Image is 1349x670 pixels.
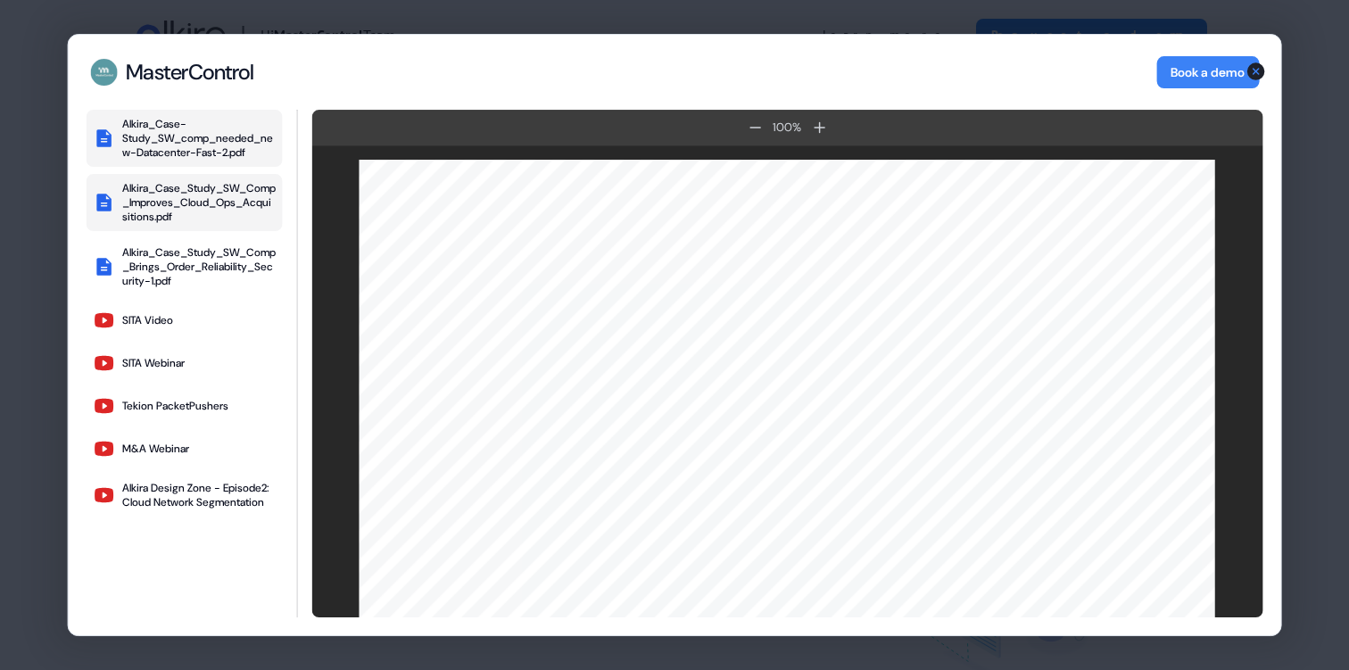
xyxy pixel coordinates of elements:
button: SITA Webinar [87,345,283,381]
div: 100 % [769,119,805,136]
div: Alkira_Case_Study_SW_Comp_Improves_Cloud_Ops_Acquisitions.pdf [122,181,276,224]
button: Tekion PacketPushers [87,388,283,424]
button: Book a demo [1156,56,1259,88]
button: M&A Webinar [87,431,283,467]
div: SITA Video [122,313,173,327]
div: Alkira_Case_Study_SW_Comp_Brings_Order_Reliability_Security-1.pdf [122,245,276,288]
button: Alkira_Case_Study_SW_Comp_Brings_Order_Reliability_Security-1.pdf [87,238,283,295]
div: MasterControl [126,59,254,86]
div: Alkira_Case-Study_SW_comp_needed_new-Datacenter-Fast-2.pdf [122,117,276,160]
button: Alkira Design Zone - Episode2: Cloud Network Segmentation [87,474,283,517]
div: Alkira Design Zone - Episode2: Cloud Network Segmentation [122,481,276,509]
button: Alkira_Case-Study_SW_comp_needed_new-Datacenter-Fast-2.pdf [87,110,283,167]
div: Tekion PacketPushers [122,399,228,413]
div: SITA Webinar [122,356,185,370]
button: SITA Video [87,302,283,338]
button: Alkira_Case_Study_SW_Comp_Improves_Cloud_Ops_Acquisitions.pdf [87,174,283,231]
div: M&A Webinar [122,442,189,456]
